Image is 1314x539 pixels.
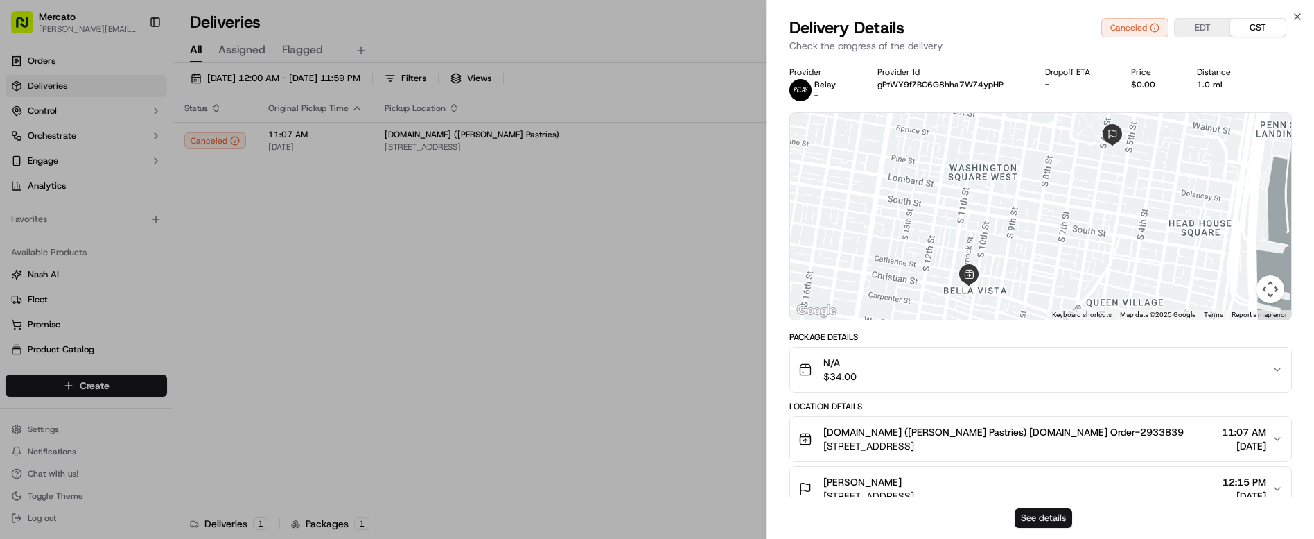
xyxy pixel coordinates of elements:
[1204,311,1223,318] a: Terms (opens in new tab)
[794,302,839,320] img: Google
[789,67,855,78] div: Provider
[1045,79,1110,90] div: -
[1197,67,1250,78] div: Distance
[790,467,1291,511] button: [PERSON_NAME][STREET_ADDRESS]12:15 PM[DATE]
[823,356,857,370] span: N/A
[1101,18,1168,37] button: Canceled
[1045,67,1110,78] div: Dropoff ETA
[14,147,25,158] div: 📗
[790,417,1291,461] button: [DOMAIN_NAME] ([PERSON_NAME] Pastries) [DOMAIN_NAME] Order-2933839[STREET_ADDRESS]11:07 AM[DATE]
[28,146,106,160] span: Knowledge Base
[236,81,252,98] button: Start new chat
[823,370,857,384] span: $34.00
[789,79,812,101] img: relay_logo_black.png
[794,302,839,320] a: Open this area in Google Maps (opens a new window)
[1256,275,1284,303] button: Map camera controls
[1230,19,1286,37] button: CST
[47,77,227,91] div: Start new chat
[814,90,818,101] span: -
[117,147,128,158] div: 💻
[1232,311,1287,318] a: Report a map error
[790,348,1291,392] button: N/A$34.00
[1222,439,1266,453] span: [DATE]
[877,67,1023,78] div: Provider Id
[877,79,1004,90] button: gPtWY9fZBC6G8hha7WZ4ypHP
[789,39,1292,53] p: Check the progress of the delivery
[1120,311,1195,318] span: Map data ©2025 Google
[14,77,39,102] img: 1736555255976-a54dd68f-1ca7-489b-9aae-adbdc363a1c4
[1015,508,1072,528] button: See details
[8,140,112,165] a: 📗Knowledge Base
[47,91,175,102] div: We're available if you need us!
[131,146,222,160] span: API Documentation
[823,439,1184,453] span: [STREET_ADDRESS]
[1131,79,1175,90] div: $0.00
[823,475,902,489] span: [PERSON_NAME]
[1131,67,1175,78] div: Price
[1197,79,1250,90] div: 1.0 mi
[789,17,904,39] span: Delivery Details
[1175,19,1230,37] button: EDT
[823,489,914,503] span: [STREET_ADDRESS]
[1222,425,1266,439] span: 11:07 AM
[789,401,1292,412] div: Location Details
[36,34,249,49] input: Got a question? Start typing here...
[98,179,168,190] a: Powered byPylon
[138,180,168,190] span: Pylon
[1223,475,1266,489] span: 12:15 PM
[823,425,1184,439] span: [DOMAIN_NAME] ([PERSON_NAME] Pastries) [DOMAIN_NAME] Order-2933839
[112,140,228,165] a: 💻API Documentation
[814,79,836,90] p: Relay
[789,332,1292,343] div: Package Details
[1052,310,1112,320] button: Keyboard shortcuts
[1223,489,1266,503] span: [DATE]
